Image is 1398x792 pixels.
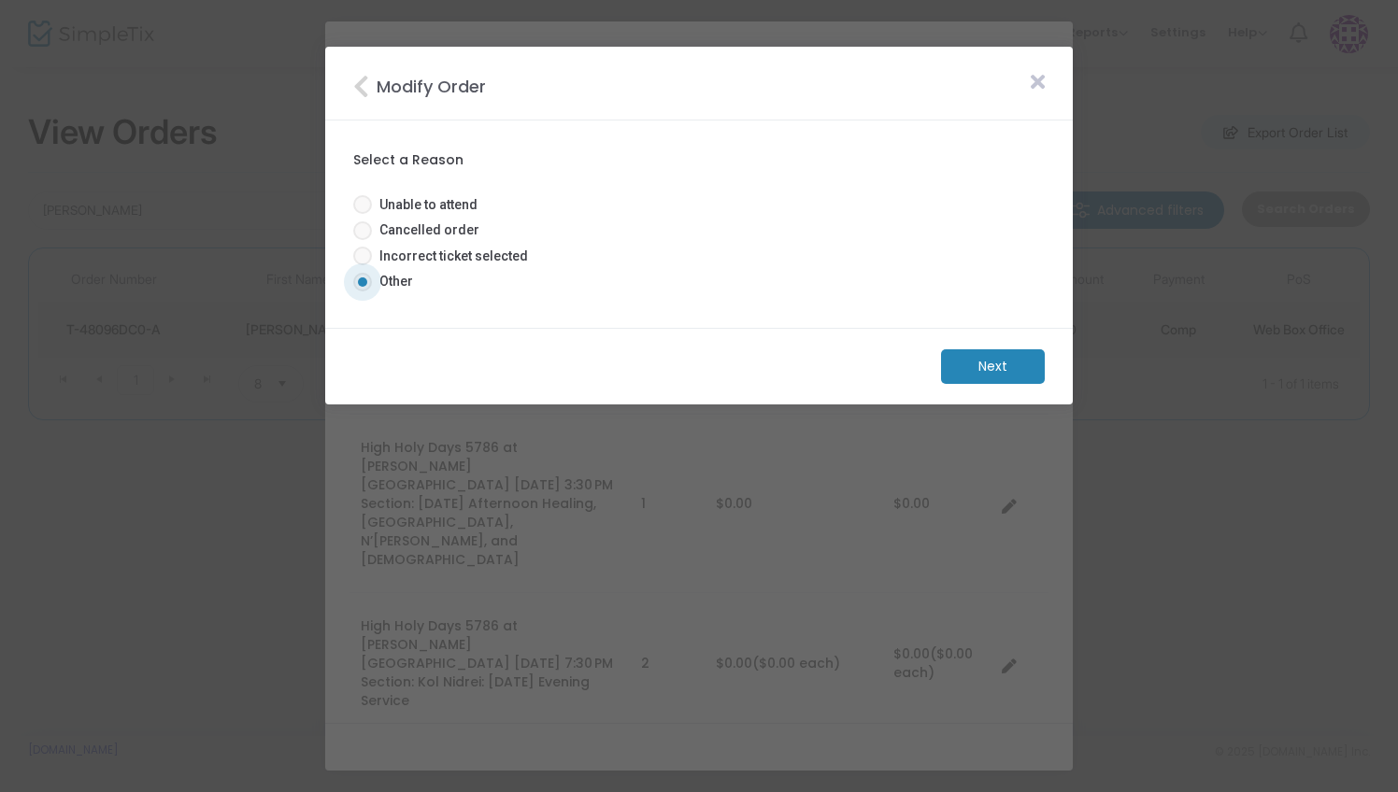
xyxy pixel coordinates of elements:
[372,272,413,291] span: Other
[372,247,528,266] span: Incorrect ticket selected
[353,74,377,99] i: Close
[353,150,1045,170] label: Select a Reason
[353,67,486,99] m-panel-title: Modify Order
[372,220,479,240] span: Cancelled order
[372,195,478,215] span: Unable to attend
[941,349,1045,384] m-button: Next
